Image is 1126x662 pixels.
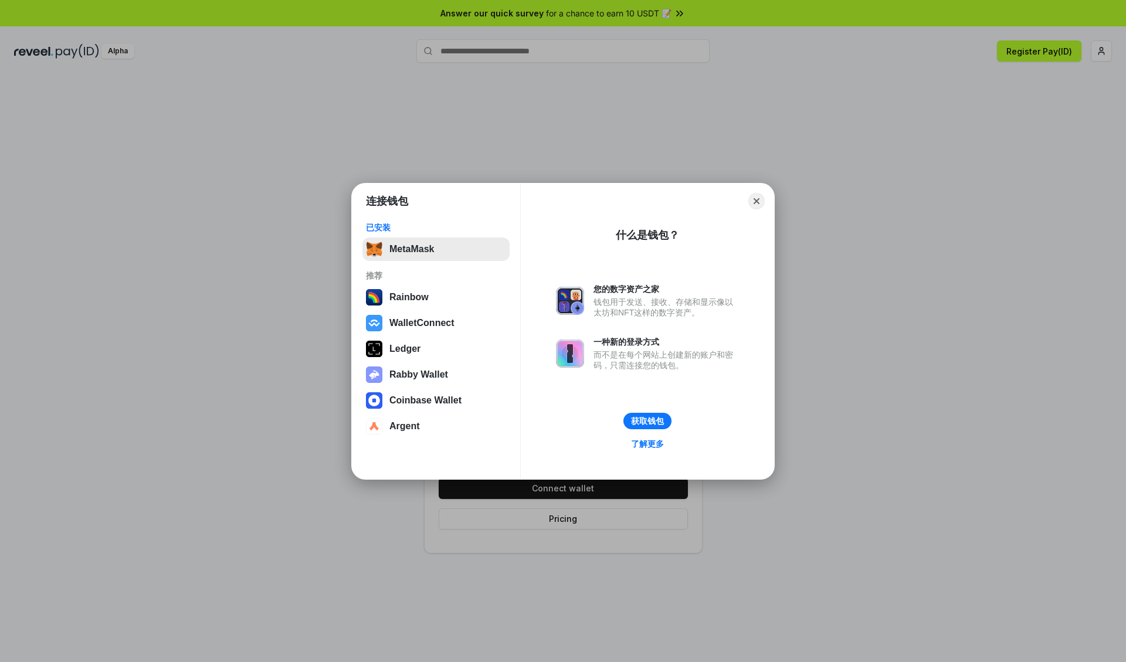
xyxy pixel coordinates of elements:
[593,337,739,347] div: 一种新的登录方式
[593,297,739,318] div: 钱包用于发送、接收、存储和显示像以太坊和NFT这样的数字资产。
[366,341,382,357] img: svg+xml,%3Csvg%20xmlns%3D%22http%3A%2F%2Fwww.w3.org%2F2000%2Fsvg%22%20width%3D%2228%22%20height%3...
[389,244,434,254] div: MetaMask
[366,222,506,233] div: 已安装
[366,418,382,434] img: svg+xml,%3Csvg%20width%3D%2228%22%20height%3D%2228%22%20viewBox%3D%220%200%2028%2028%22%20fill%3D...
[389,369,448,380] div: Rabby Wallet
[362,415,510,438] button: Argent
[362,363,510,386] button: Rabby Wallet
[593,349,739,371] div: 而不是在每个网站上创建新的账户和密码，只需连接您的钱包。
[623,413,671,429] button: 获取钱包
[362,311,510,335] button: WalletConnect
[624,436,671,451] a: 了解更多
[366,392,382,409] img: svg+xml,%3Csvg%20width%3D%2228%22%20height%3D%2228%22%20viewBox%3D%220%200%2028%2028%22%20fill%3D...
[362,389,510,412] button: Coinbase Wallet
[389,292,429,303] div: Rainbow
[616,228,679,242] div: 什么是钱包？
[556,340,584,368] img: svg+xml,%3Csvg%20xmlns%3D%22http%3A%2F%2Fwww.w3.org%2F2000%2Fsvg%22%20fill%3D%22none%22%20viewBox...
[366,366,382,383] img: svg+xml,%3Csvg%20xmlns%3D%22http%3A%2F%2Fwww.w3.org%2F2000%2Fsvg%22%20fill%3D%22none%22%20viewBox...
[362,286,510,309] button: Rainbow
[631,416,664,426] div: 获取钱包
[389,421,420,432] div: Argent
[366,270,506,281] div: 推荐
[389,318,455,328] div: WalletConnect
[362,337,510,361] button: Ledger
[366,194,408,208] h1: 连接钱包
[389,344,420,354] div: Ledger
[631,439,664,449] div: 了解更多
[362,237,510,261] button: MetaMask
[748,193,765,209] button: Close
[556,287,584,315] img: svg+xml,%3Csvg%20xmlns%3D%22http%3A%2F%2Fwww.w3.org%2F2000%2Fsvg%22%20fill%3D%22none%22%20viewBox...
[389,395,462,406] div: Coinbase Wallet
[366,315,382,331] img: svg+xml,%3Csvg%20width%3D%2228%22%20height%3D%2228%22%20viewBox%3D%220%200%2028%2028%22%20fill%3D...
[366,289,382,305] img: svg+xml,%3Csvg%20width%3D%22120%22%20height%3D%22120%22%20viewBox%3D%220%200%20120%20120%22%20fil...
[593,284,739,294] div: 您的数字资产之家
[366,241,382,257] img: svg+xml,%3Csvg%20fill%3D%22none%22%20height%3D%2233%22%20viewBox%3D%220%200%2035%2033%22%20width%...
